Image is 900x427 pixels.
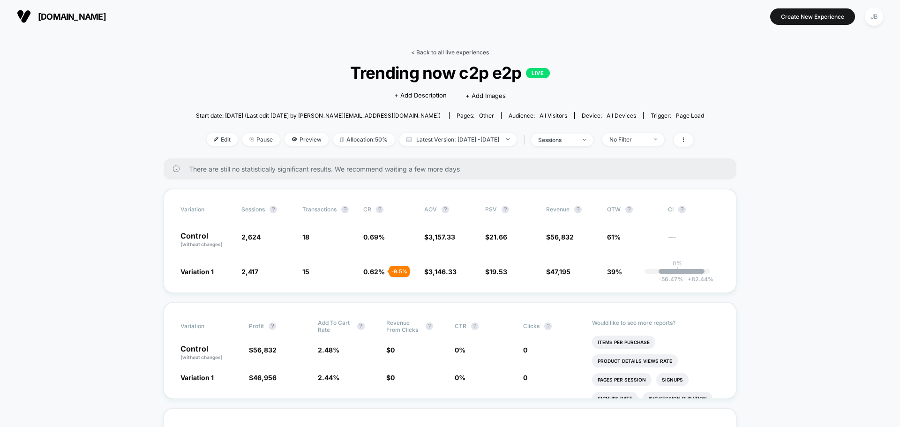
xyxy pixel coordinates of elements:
[411,49,489,56] a: < Back to all live experiences
[592,392,638,405] li: Signups Rate
[688,276,691,283] span: +
[485,206,497,213] span: PSV
[180,241,223,247] span: (without changes)
[676,267,678,274] p: |
[609,136,647,143] div: No Filter
[607,233,621,241] span: 61%
[386,374,395,382] span: $
[285,133,329,146] span: Preview
[180,354,223,360] span: (without changes)
[357,322,365,330] button: ?
[546,206,570,213] span: Revenue
[341,206,349,213] button: ?
[399,133,517,146] span: Latest Version: [DATE] - [DATE]
[865,7,883,26] div: JB
[249,346,277,354] span: $
[318,374,339,382] span: 2.44 %
[659,276,683,283] span: -56.47 %
[770,8,855,25] button: Create New Experience
[479,112,494,119] span: other
[363,268,385,276] span: 0.62 %
[390,346,395,354] span: 0
[471,322,479,330] button: ?
[241,233,261,241] span: 2,624
[318,319,352,333] span: Add To Cart Rate
[457,112,494,119] div: Pages:
[526,68,549,78] p: LIVE
[180,345,240,361] p: Control
[180,319,232,333] span: Variation
[607,268,622,276] span: 39%
[196,112,441,119] span: Start date: [DATE] (Last edit [DATE] by [PERSON_NAME][EMAIL_ADDRESS][DOMAIN_NAME])
[862,7,886,26] button: JB
[269,322,276,330] button: ?
[14,9,109,24] button: [DOMAIN_NAME]
[607,112,636,119] span: all devices
[683,276,713,283] span: 82.44 %
[38,12,106,22] span: [DOMAIN_NAME]
[333,133,395,146] span: Allocation: 50%
[214,137,218,142] img: edit
[428,268,457,276] span: 3,146.33
[574,206,582,213] button: ?
[592,319,720,326] p: Would like to see more reports?
[253,346,277,354] span: 56,832
[389,266,410,277] div: - 9.5 %
[302,268,309,276] span: 15
[340,137,344,142] img: rebalance
[242,133,280,146] span: Pause
[521,133,531,147] span: |
[544,322,552,330] button: ?
[506,138,510,140] img: end
[318,346,339,354] span: 2.48 %
[656,373,689,386] li: Signups
[17,9,31,23] img: Visually logo
[509,112,567,119] div: Audience:
[442,206,449,213] button: ?
[643,392,712,405] li: Avg Session Duration
[221,63,678,82] span: Trending now c2p e2p
[376,206,383,213] button: ?
[654,138,657,140] img: end
[426,322,433,330] button: ?
[386,319,421,333] span: Revenue From Clicks
[424,233,455,241] span: $
[550,233,574,241] span: 56,832
[180,206,232,213] span: Variation
[270,206,277,213] button: ?
[538,136,576,143] div: sessions
[540,112,567,119] span: All Visitors
[424,206,437,213] span: AOV
[651,112,704,119] div: Trigger:
[592,336,655,349] li: Items Per Purchase
[180,374,214,382] span: Variation 1
[523,322,540,330] span: Clicks
[625,206,633,213] button: ?
[668,206,720,213] span: CI
[180,232,232,248] p: Control
[249,374,277,382] span: $
[592,354,678,367] li: Product Details Views Rate
[180,268,214,276] span: Variation 1
[189,165,718,173] span: There are still no statistically significant results. We recommend waiting a few more days
[428,233,455,241] span: 3,157.33
[455,322,466,330] span: CTR
[489,268,507,276] span: 19.53
[676,112,704,119] span: Page Load
[678,206,686,213] button: ?
[249,137,254,142] img: end
[546,233,574,241] span: $
[592,373,652,386] li: Pages Per Session
[523,346,527,354] span: 0
[583,139,586,141] img: end
[394,91,447,100] span: + Add Description
[241,206,265,213] span: Sessions
[241,268,258,276] span: 2,417
[363,206,371,213] span: CR
[489,233,507,241] span: 21.66
[455,374,465,382] span: 0 %
[424,268,457,276] span: $
[550,268,570,276] span: 47,195
[455,346,465,354] span: 0 %
[607,206,659,213] span: OTW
